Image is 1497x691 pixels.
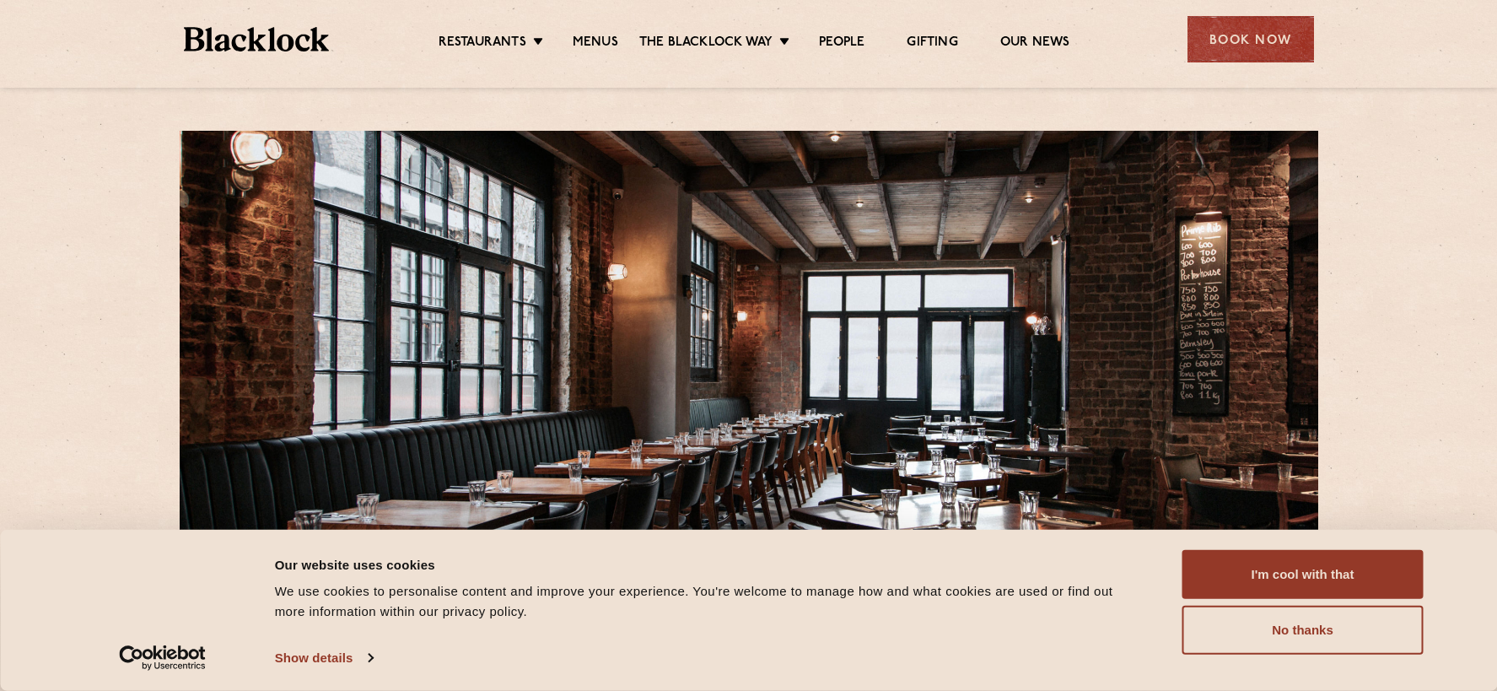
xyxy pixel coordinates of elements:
a: Show details [275,645,373,671]
a: Gifting [907,35,957,53]
a: Our News [1000,35,1070,53]
div: Book Now [1187,16,1314,62]
a: People [819,35,864,53]
a: The Blacklock Way [639,35,773,53]
a: Restaurants [439,35,526,53]
button: No thanks [1182,606,1424,655]
div: We use cookies to personalise content and improve your experience. You're welcome to manage how a... [275,581,1144,622]
img: BL_Textured_Logo-footer-cropped.svg [184,27,330,51]
button: I'm cool with that [1182,550,1424,599]
a: Usercentrics Cookiebot - opens in a new window [89,645,236,671]
a: Menus [573,35,618,53]
div: Our website uses cookies [275,554,1144,575]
